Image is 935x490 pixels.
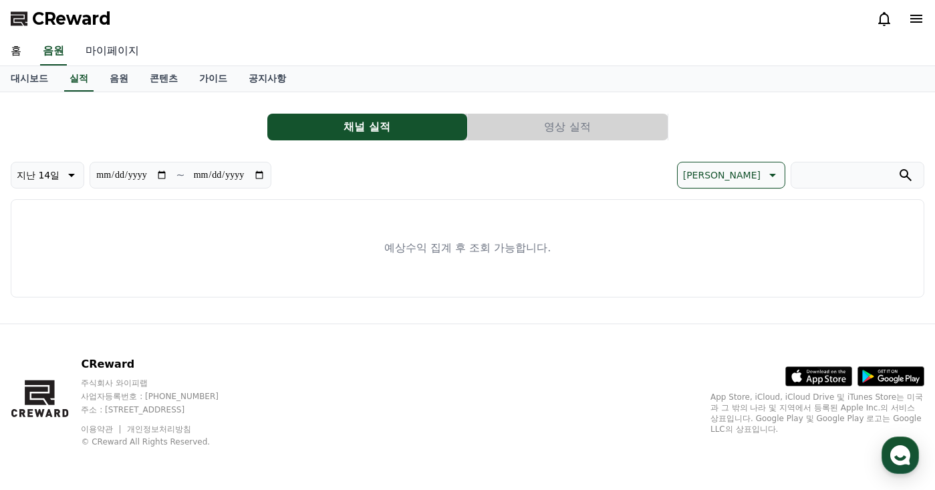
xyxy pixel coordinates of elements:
a: 개인정보처리방침 [127,424,191,434]
a: 가이드 [188,66,238,92]
p: 사업자등록번호 : [PHONE_NUMBER] [81,391,244,402]
a: 공지사항 [238,66,297,92]
button: [PERSON_NAME] [677,162,785,189]
button: 영상 실적 [468,114,668,140]
a: 음원 [40,37,67,66]
p: 지난 14일 [17,166,59,185]
p: © CReward All Rights Reserved. [81,437,244,447]
p: [PERSON_NAME] [683,166,761,185]
a: 설정 [172,379,257,412]
p: ~ [176,167,184,183]
a: 대화 [88,379,172,412]
span: 대화 [122,400,138,410]
span: 홈 [42,399,50,410]
a: 마이페이지 [75,37,150,66]
a: 음원 [99,66,139,92]
a: 홈 [4,379,88,412]
span: CReward [32,8,111,29]
a: 콘텐츠 [139,66,188,92]
a: 채널 실적 [267,114,468,140]
p: App Store, iCloud, iCloud Drive 및 iTunes Store는 미국과 그 밖의 나라 및 지역에서 등록된 Apple Inc.의 서비스 상표입니다. Goo... [710,392,924,435]
p: CReward [81,356,244,372]
span: 설정 [207,399,223,410]
a: CReward [11,8,111,29]
a: 영상 실적 [468,114,668,140]
a: 이용약관 [81,424,123,434]
a: 실적 [64,66,94,92]
p: 주식회사 와이피랩 [81,378,244,388]
p: 예상수익 집계 후 조회 가능합니다. [384,240,551,256]
button: 지난 14일 [11,162,84,189]
p: 주소 : [STREET_ADDRESS] [81,404,244,415]
button: 채널 실적 [267,114,467,140]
